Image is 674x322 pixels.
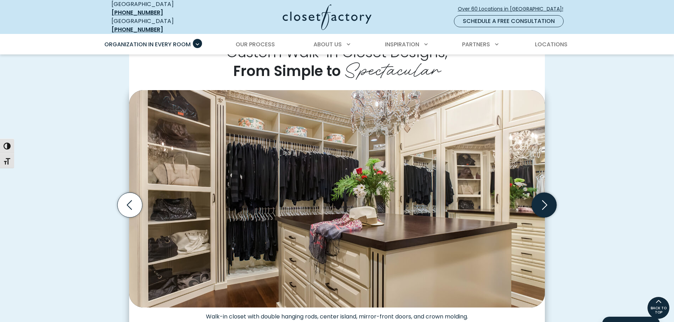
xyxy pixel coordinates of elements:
span: BACK TO TOP [647,306,669,315]
figcaption: Walk-in closet with double hanging rods, center island, mirror-front doors, and crown molding. [129,308,545,320]
span: Inspiration [385,40,419,48]
span: Our Process [236,40,275,48]
span: Locations [535,40,568,48]
span: From Simple to [233,61,341,81]
span: Spectacular [344,54,441,82]
img: Closet Factory Logo [283,4,371,30]
span: Over 60 Locations in [GEOGRAPHIC_DATA]! [458,5,569,13]
span: Partners [462,40,490,48]
a: BACK TO TOP [647,297,670,319]
img: Dressing room with center island, mirror-front doors and dark wood countertops and crown molding [129,90,545,308]
a: [PHONE_NUMBER] [111,25,163,34]
a: Over 60 Locations in [GEOGRAPHIC_DATA]! [457,3,569,15]
div: [GEOGRAPHIC_DATA] [111,17,214,34]
button: Next slide [529,190,559,220]
a: [PHONE_NUMBER] [111,8,163,17]
span: Organization in Every Room [104,40,191,48]
span: About Us [313,40,342,48]
nav: Primary Menu [99,35,575,54]
a: Schedule a Free Consultation [454,15,564,27]
button: Previous slide [115,190,145,220]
